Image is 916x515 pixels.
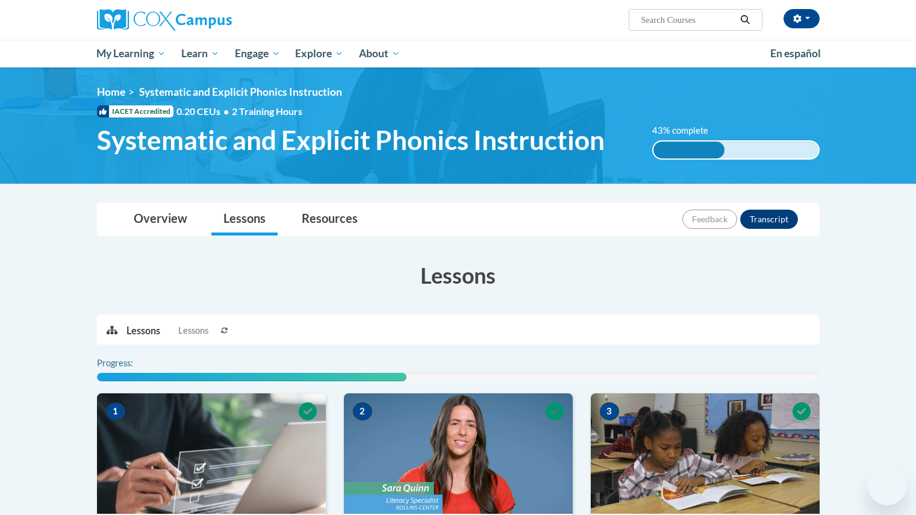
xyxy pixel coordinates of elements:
a: My Learning [89,40,174,67]
span: 2 [353,402,372,420]
input: Search Courses [640,13,736,27]
span: Systematic and Explicit Phonics Instruction [139,86,342,98]
a: Cox Campus [97,9,326,31]
h3: Lessons [97,260,820,290]
button: Account Settings [784,9,820,28]
span: • [223,105,229,117]
img: Course Image [97,393,326,514]
span: En español [770,47,821,60]
button: Feedback [682,210,737,229]
a: Learn [173,40,227,67]
span: 1 [106,402,125,420]
div: Main menu [79,40,838,67]
span: My Learning [96,46,166,61]
span: Systematic and Explicit Phonics Instruction [97,124,605,156]
span: 2 Training Hours [232,105,302,117]
iframe: Button to launch messaging window [868,467,906,505]
span: IACET Accredited [97,105,173,117]
label: 43% complete [652,124,721,137]
span: 3 [600,402,619,420]
p: Lessons [126,324,160,337]
span: About [359,46,400,61]
label: Progress: [97,357,166,370]
a: About [351,40,408,67]
button: Transcript [740,210,798,229]
span: Explore [295,46,343,61]
span: Lessons [178,324,208,337]
button: Search [736,13,754,27]
a: Lessons [211,204,278,236]
span: Learn [181,46,219,61]
div: 43% complete [653,142,724,158]
a: Engage [227,40,288,67]
img: Cox Campus [97,9,232,31]
img: Course Image [591,393,820,514]
a: Resources [290,204,370,236]
a: Explore [287,40,351,67]
a: Overview [122,204,199,236]
a: Home [97,86,125,98]
span: 0.20 CEUs [176,105,232,118]
a: En español [762,41,829,66]
span: Engage [235,46,280,61]
img: Course Image [344,393,573,514]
